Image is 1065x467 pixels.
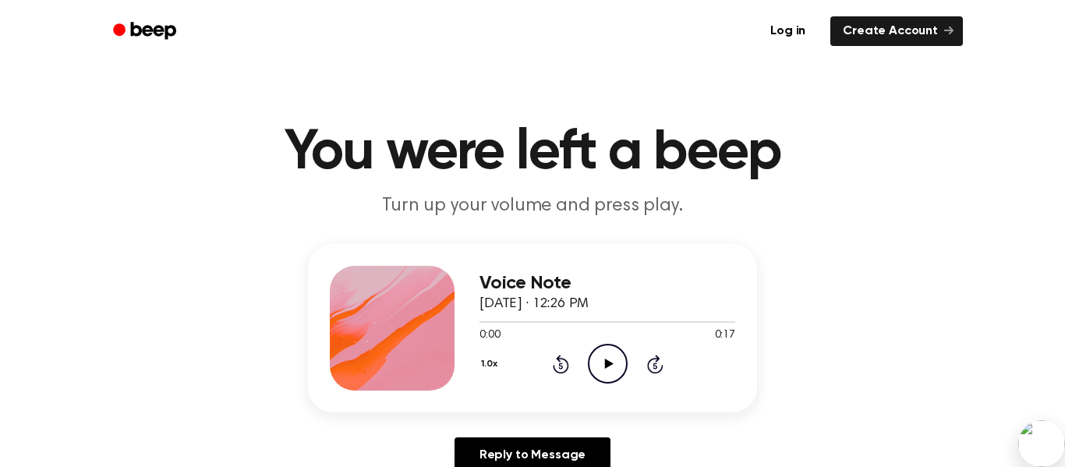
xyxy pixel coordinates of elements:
button: 1.0x [479,351,503,377]
span: 0:17 [715,327,735,344]
h1: You were left a beep [133,125,932,181]
a: Create Account [830,16,963,46]
p: Turn up your volume and press play. [233,193,832,219]
a: Beep [102,16,190,47]
span: 0:00 [479,327,500,344]
a: Log in [755,13,821,49]
h3: Voice Note [479,273,735,294]
img: bubble.svg [1018,420,1065,467]
span: [DATE] · 12:26 PM [479,297,589,311]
